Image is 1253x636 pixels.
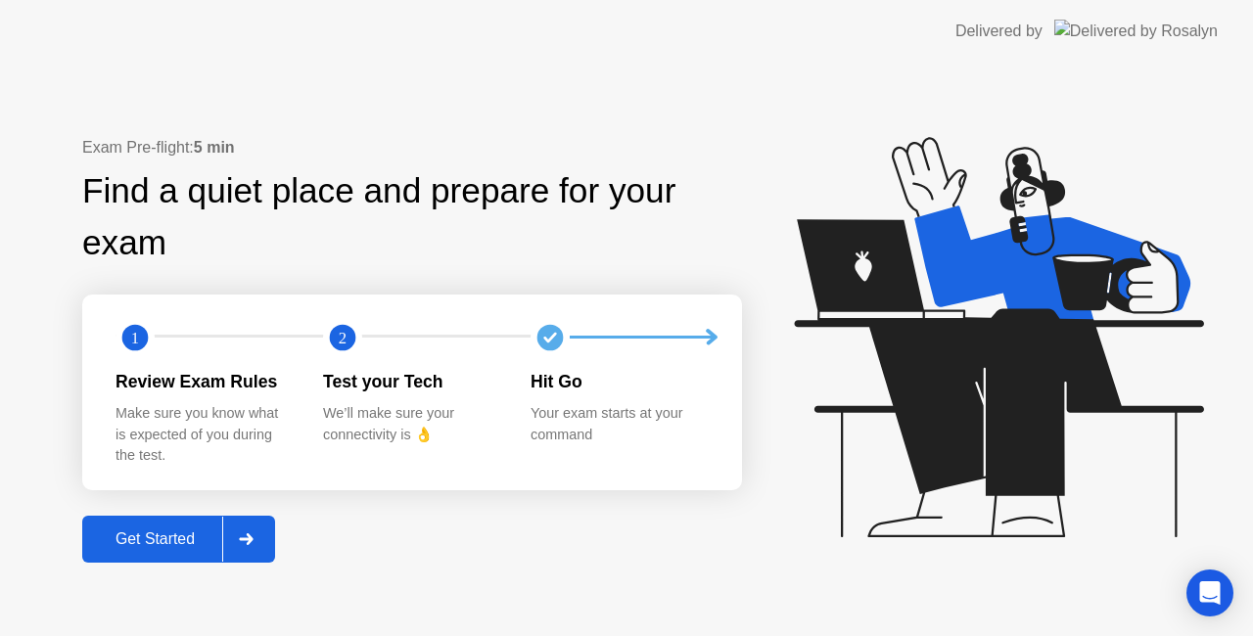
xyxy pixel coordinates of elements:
[531,403,707,445] div: Your exam starts at your command
[955,20,1043,43] div: Delivered by
[82,136,742,159] div: Exam Pre-flight:
[194,139,235,156] b: 5 min
[339,328,347,346] text: 2
[116,403,292,467] div: Make sure you know what is expected of you during the test.
[1186,569,1233,616] div: Open Intercom Messenger
[88,530,222,548] div: Get Started
[116,369,292,394] div: Review Exam Rules
[531,369,707,394] div: Hit Go
[323,403,499,445] div: We’ll make sure your connectivity is 👌
[131,328,139,346] text: 1
[82,165,742,269] div: Find a quiet place and prepare for your exam
[323,369,499,394] div: Test your Tech
[82,516,275,563] button: Get Started
[1054,20,1218,42] img: Delivered by Rosalyn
